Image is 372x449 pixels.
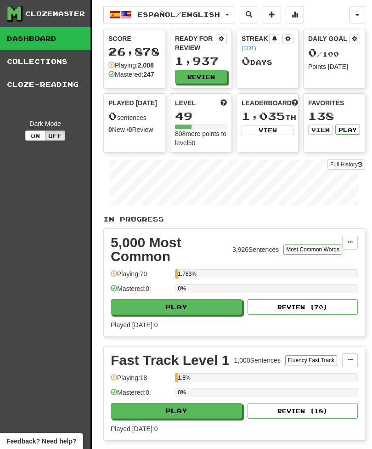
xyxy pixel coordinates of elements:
strong: 247 [143,71,154,78]
div: 3,926 Sentences [232,245,279,254]
div: Favorites [308,98,360,108]
div: 1,937 [175,55,227,67]
span: Leaderboard [242,98,292,108]
button: More stats [286,6,304,23]
a: Full History [327,159,365,170]
div: Clozemaster [25,9,85,18]
span: 0 [108,109,117,122]
div: New / Review [108,125,160,134]
span: This week in points, UTC [292,98,298,108]
div: Fast Track Level 1 [111,353,230,367]
strong: 2,008 [138,62,154,69]
button: Search sentences [240,6,258,23]
button: On [25,131,45,141]
a: (EDT) [242,45,256,51]
strong: 0 [129,126,132,133]
button: Most Common Words [283,244,342,255]
button: Review (18) [248,403,358,419]
button: Add sentence to collection [263,6,281,23]
div: sentences [108,110,160,122]
button: Play [111,299,242,315]
div: 138 [308,110,360,122]
span: / 100 [308,50,339,58]
span: Level [175,98,196,108]
div: Mastered: [108,70,154,79]
span: Played [DATE] [108,98,157,108]
div: 26,878 [108,46,160,57]
button: View [242,125,293,135]
span: Played [DATE]: 0 [111,425,158,432]
button: Fluency Fast Track [285,355,337,365]
div: Mastered: 0 [111,388,170,403]
div: Dark Mode [7,119,84,128]
span: Played [DATE]: 0 [111,321,158,329]
div: Mastered: 0 [111,284,170,299]
div: Playing: 70 [111,269,170,284]
span: 0 [308,46,317,59]
div: th [242,110,293,122]
span: Español / English [137,11,220,18]
button: Play [111,403,242,419]
button: Review (70) [248,299,358,315]
div: Streak [242,34,269,52]
p: In Progress [103,215,365,224]
div: Playing: [108,61,154,70]
span: 1,035 [242,109,285,122]
button: Off [45,131,65,141]
span: Score more points to level up [220,98,227,108]
span: Open feedback widget [6,437,76,446]
button: View [308,125,333,135]
strong: 0 [108,126,112,133]
div: Score [108,34,160,43]
div: Day s [242,55,293,67]
div: 49 [175,110,227,122]
button: Español/English [103,6,235,23]
div: 1,000 Sentences [234,356,281,365]
div: Playing: 18 [111,373,170,388]
div: 5,000 Most Common [111,236,228,263]
div: Ready for Review [175,34,216,52]
div: 808 more points to level 50 [175,129,227,148]
button: Play [335,125,360,135]
div: Daily Goal [308,34,349,44]
button: Review [175,70,227,84]
span: 0 [242,54,250,67]
div: Points [DATE] [308,62,360,71]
